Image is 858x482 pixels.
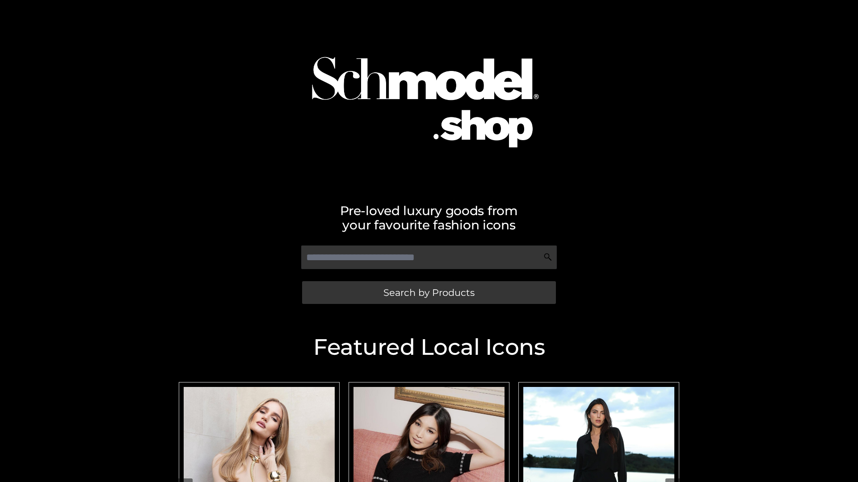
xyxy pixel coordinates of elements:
img: Search Icon [543,253,552,262]
a: Search by Products [302,281,556,304]
span: Search by Products [383,288,475,297]
h2: Pre-loved luxury goods from your favourite fashion icons [174,204,684,232]
h2: Featured Local Icons​ [174,336,684,358]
